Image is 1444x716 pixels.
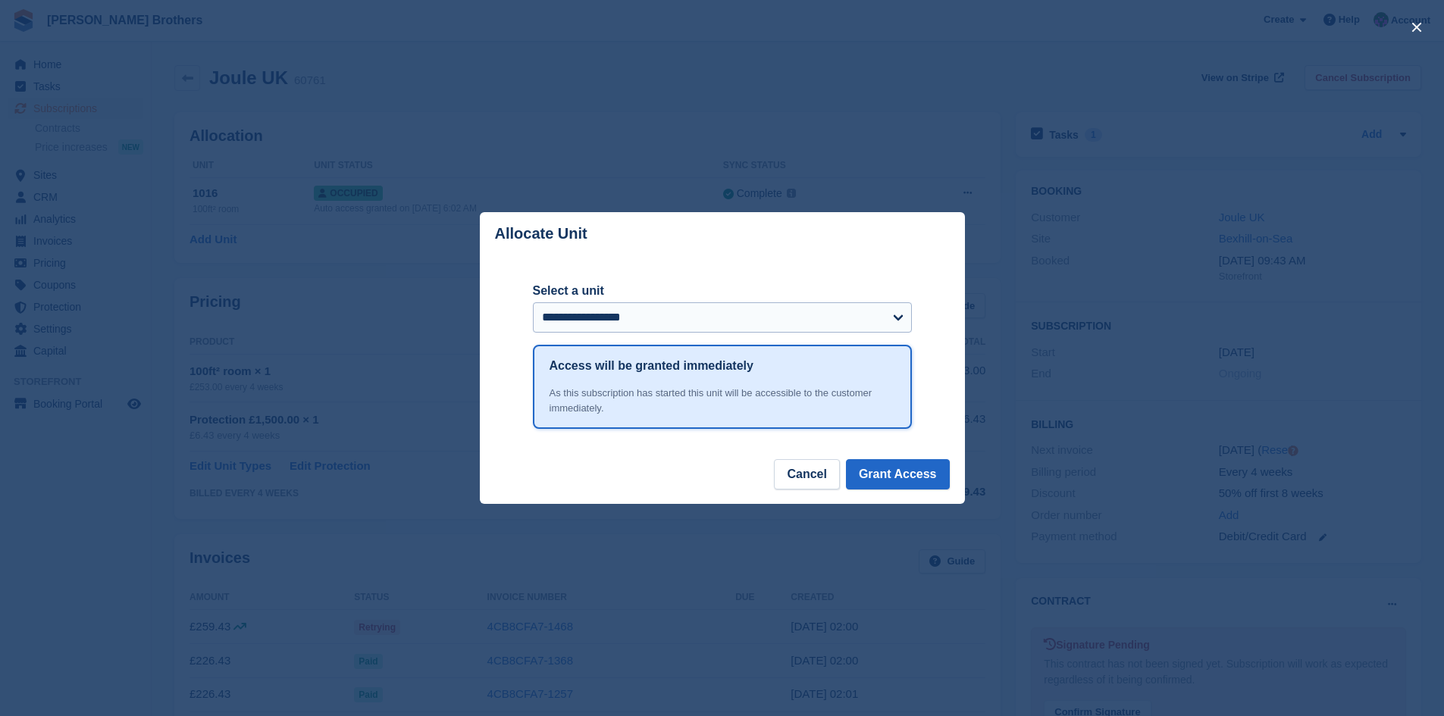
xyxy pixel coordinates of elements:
[1405,15,1429,39] button: close
[533,282,912,300] label: Select a unit
[774,459,839,489] button: Cancel
[550,357,753,375] h1: Access will be granted immediately
[550,386,895,415] div: As this subscription has started this unit will be accessible to the customer immediately.
[846,459,950,489] button: Grant Access
[495,225,587,242] p: Allocate Unit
